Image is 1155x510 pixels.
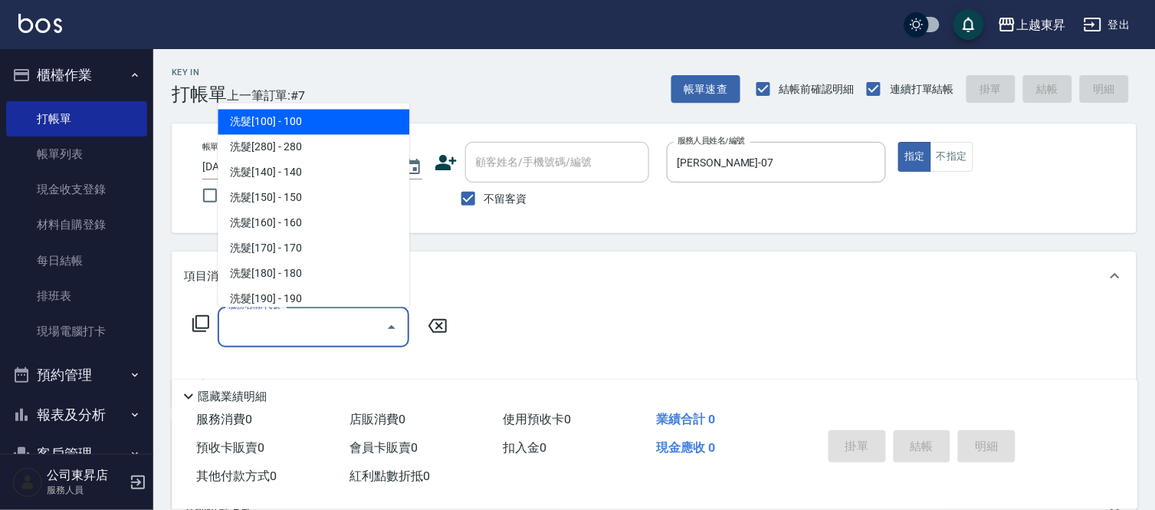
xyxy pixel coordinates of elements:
span: 預收卡販賣 0 [196,440,264,455]
a: 每日結帳 [6,243,147,278]
p: 服務人員 [47,483,125,497]
span: 洗髮[140] - 140 [218,160,409,186]
span: 會員卡販賣 0 [349,440,418,455]
span: 洗髮[170] - 170 [218,236,409,262]
a: 帳單列表 [6,137,147,172]
button: 不指定 [930,142,973,172]
span: 店販消費 0 [349,412,405,426]
button: save [953,9,984,40]
a: 排班表 [6,278,147,314]
span: 洗髮[160] - 160 [218,211,409,236]
button: Choose date, selected date is 2025-09-26 [395,149,431,186]
span: 洗髮[100] - 100 [218,110,409,135]
span: 洗髮[280] - 280 [218,135,409,160]
span: 不留客資 [484,191,527,207]
span: 業績合計 0 [656,412,715,426]
label: 服務人員姓名/編號 [678,135,745,146]
span: 洗髮[180] - 180 [218,262,409,287]
span: 服務消費 0 [196,412,252,426]
span: 上一筆訂單:#7 [227,86,306,105]
label: 帳單日期 [202,141,235,153]
button: 上越東昇 [992,9,1071,41]
p: 項目消費 [184,268,230,285]
span: 扣入金 0 [503,440,546,455]
span: 洗髮[190] - 190 [218,287,409,312]
div: 項目消費 [172,252,1137,301]
a: 材料自購登錄 [6,207,147,242]
button: 預約管理 [6,355,147,395]
button: 客戶管理 [6,434,147,474]
div: 上越東昇 [1016,15,1065,35]
button: 報表及分析 [6,395,147,435]
input: YYYY/MM/DD hh:mm [202,154,389,179]
span: 其他付款方式 0 [196,469,277,483]
img: Logo [18,14,62,33]
span: 紅利點數折抵 0 [349,469,430,483]
img: Person [12,467,43,498]
button: 帳單速查 [671,75,740,104]
h3: 打帳單 [172,84,227,105]
h5: 公司東昇店 [47,468,125,483]
span: 使用預收卡 0 [503,412,571,426]
a: 現金收支登錄 [6,172,147,207]
a: 現場電腦打卡 [6,314,147,349]
button: 登出 [1078,11,1137,39]
span: 洗髮[150] - 150 [218,186,409,211]
button: Close [379,315,404,340]
span: 結帳前確認明細 [779,81,855,97]
button: 櫃檯作業 [6,55,147,95]
button: 指定 [898,142,931,172]
span: 現金應收 0 [656,440,715,455]
span: 連續打單結帳 [890,81,954,97]
h2: Key In [172,67,227,77]
p: 隱藏業績明細 [198,389,267,405]
a: 打帳單 [6,101,147,137]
